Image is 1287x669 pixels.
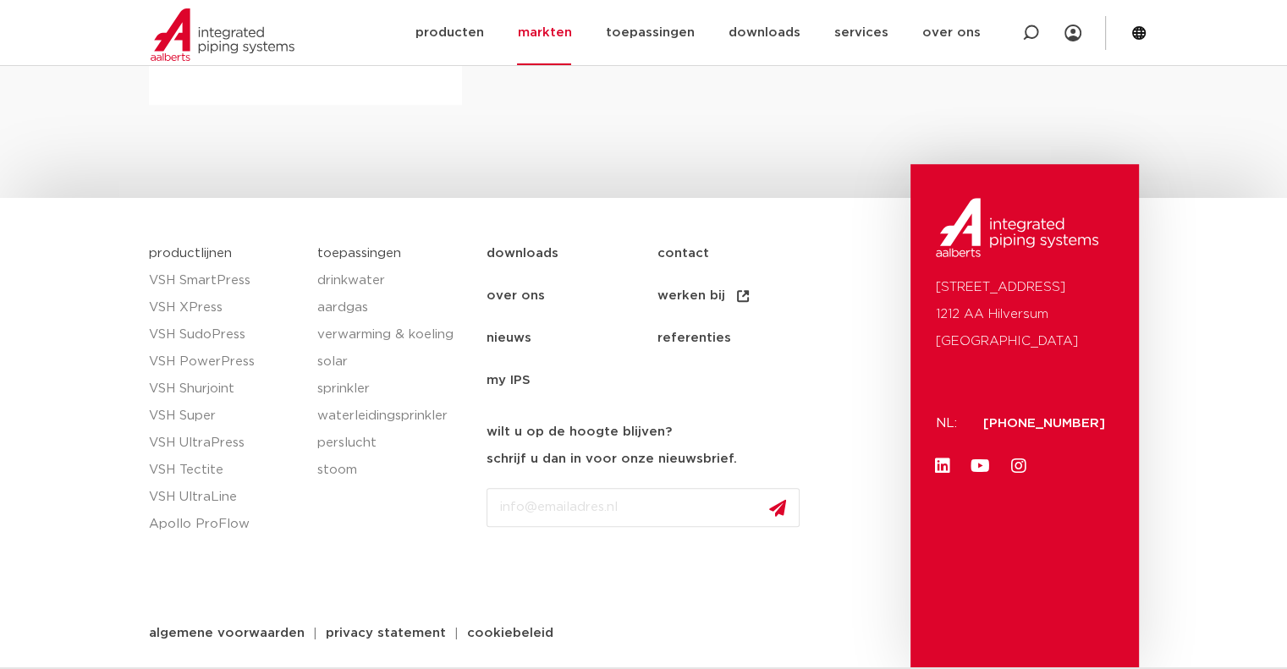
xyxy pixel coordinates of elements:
a: productlijnen [149,247,232,260]
a: drinkwater [317,267,470,294]
a: VSH Super [149,403,301,430]
a: VSH Tectite [149,457,301,484]
a: my IPS [487,359,657,402]
a: solar [317,348,470,376]
nav: Menu [487,233,902,402]
a: waterleidingsprinkler [317,403,470,430]
a: toepassingen [317,247,401,260]
a: VSH SmartPress [149,267,301,294]
a: referenties [657,317,827,359]
a: VSH PowerPress [149,348,301,376]
p: NL: [936,410,963,437]
a: stoom [317,457,470,484]
iframe: reCAPTCHA [487,540,744,606]
a: cookiebeleid [454,627,566,639]
a: privacy statement [313,627,459,639]
a: perslucht [317,430,470,457]
a: VSH SudoPress [149,321,301,348]
a: aardgas [317,294,470,321]
a: nieuws [487,317,657,359]
span: algemene voorwaarden [149,627,305,639]
span: cookiebeleid [467,627,553,639]
strong: schrijf u dan in voor onze nieuwsbrief. [487,452,737,465]
a: [PHONE_NUMBER] [983,417,1105,430]
a: VSH UltraLine [149,484,301,511]
a: sprinkler [317,376,470,403]
a: downloads [487,233,657,275]
span: privacy statement [326,627,446,639]
a: VSH UltraPress [149,430,301,457]
a: Apollo ProFlow [149,511,301,538]
a: contact [657,233,827,275]
a: werken bij [657,275,827,317]
img: send.svg [769,499,786,517]
p: [STREET_ADDRESS] 1212 AA Hilversum [GEOGRAPHIC_DATA] [936,274,1114,355]
strong: wilt u op de hoogte blijven? [487,425,672,438]
a: verwarming & koeling [317,321,470,348]
a: algemene voorwaarden [136,627,317,639]
a: VSH XPress [149,294,301,321]
input: info@emailadres.nl [487,488,800,527]
a: over ons [487,275,657,317]
a: VSH Shurjoint [149,376,301,403]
